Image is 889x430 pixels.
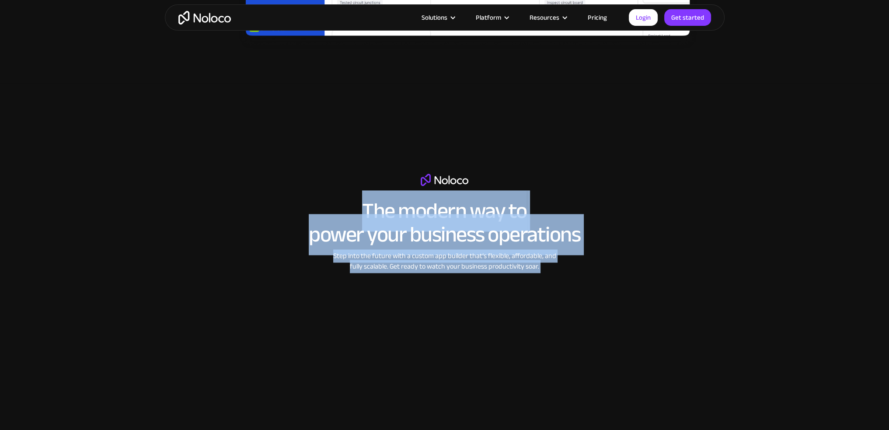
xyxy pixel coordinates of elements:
div: Resources [530,12,559,23]
a: Login [629,9,658,26]
div: Platform [476,12,501,23]
div: Platform [465,12,519,23]
div: Solutions [422,12,447,23]
h2: The modern way to power your business operations [309,199,580,246]
a: home [178,11,231,24]
div: Step into the future with a custom app builder that’s flexible, affordable, and fully scalable. G... [329,251,561,272]
a: Pricing [577,12,618,23]
div: Resources [519,12,577,23]
a: Get started [664,9,711,26]
div: Solutions [411,12,465,23]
